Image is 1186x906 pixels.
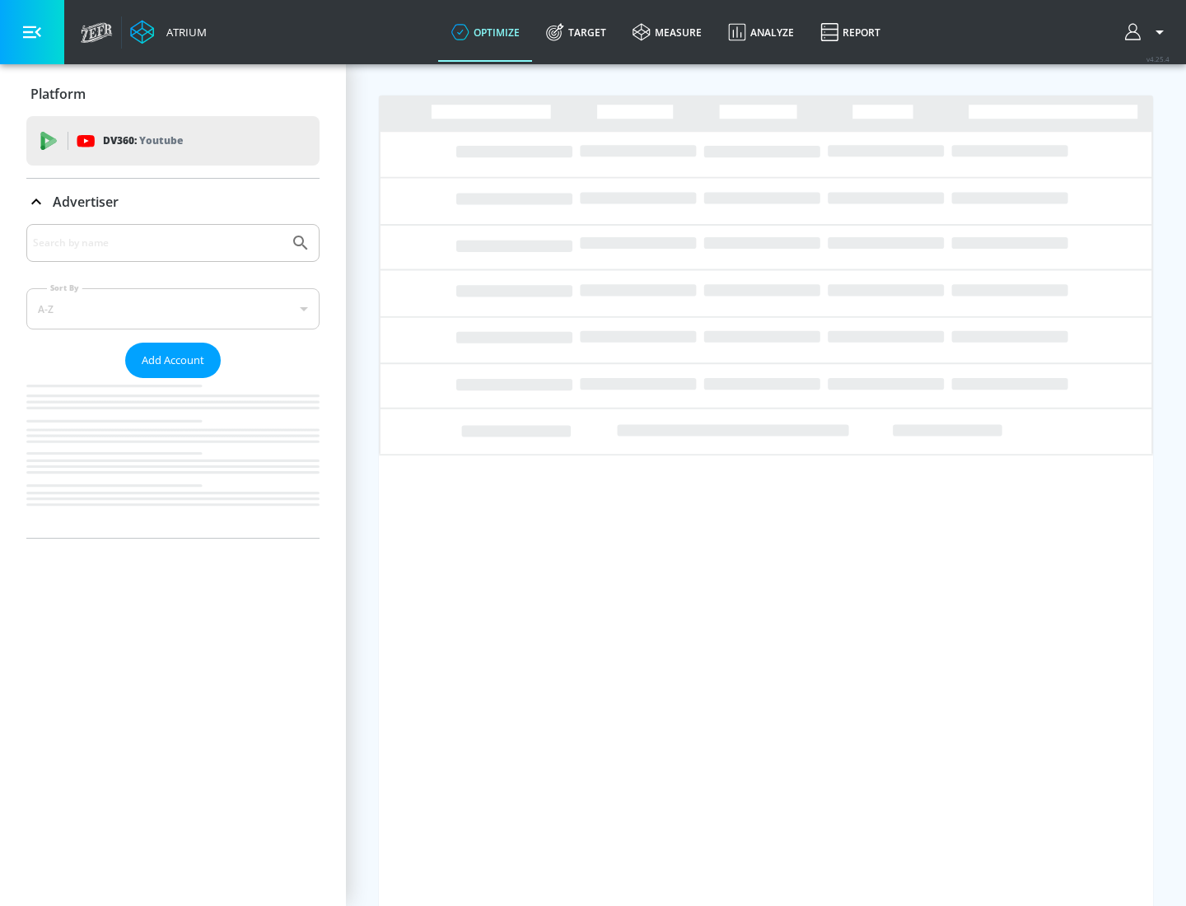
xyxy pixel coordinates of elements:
span: v 4.25.4 [1146,54,1170,63]
a: Target [533,2,619,62]
div: Atrium [160,25,207,40]
div: A-Z [26,288,320,329]
nav: list of Advertiser [26,378,320,538]
label: Sort By [47,283,82,293]
span: Add Account [142,351,204,370]
a: measure [619,2,715,62]
p: Youtube [139,132,183,149]
div: Advertiser [26,179,320,225]
div: Advertiser [26,224,320,538]
a: optimize [438,2,533,62]
button: Add Account [125,343,221,378]
p: Platform [30,85,86,103]
a: Atrium [130,20,207,44]
input: Search by name [33,232,282,254]
a: Report [807,2,894,62]
p: DV360: [103,132,183,150]
div: DV360: Youtube [26,116,320,166]
p: Advertiser [53,193,119,211]
a: Analyze [715,2,807,62]
div: Platform [26,71,320,117]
